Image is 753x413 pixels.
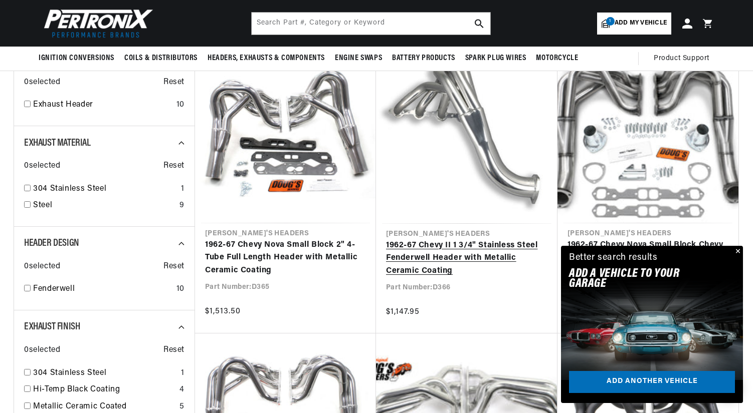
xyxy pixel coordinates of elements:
span: 0 selected [24,344,60,357]
summary: Spark Plug Wires [460,47,531,70]
div: 1 [181,183,184,196]
summary: Product Support [654,47,714,71]
span: Battery Products [392,53,455,64]
span: Ignition Conversions [39,53,114,64]
span: 1 [606,17,615,26]
a: Exhaust Header [33,99,172,112]
input: Search Part #, Category or Keyword [252,13,490,35]
span: Motorcycle [536,53,578,64]
span: Reset [163,160,184,173]
div: 1 [181,367,184,380]
span: 0 selected [24,260,60,273]
button: Close [731,246,743,258]
a: 304 Stainless Steel [33,367,177,380]
a: Hi-Temp Black Coating [33,383,175,396]
summary: Coils & Distributors [119,47,203,70]
button: search button [468,13,490,35]
div: 4 [179,383,184,396]
span: Spark Plug Wires [465,53,526,64]
span: Product Support [654,53,709,64]
span: Add my vehicle [615,19,667,28]
span: Reset [163,344,184,357]
h2: Add A VEHICLE to your garage [569,269,710,289]
div: 10 [176,283,184,296]
span: Reset [163,260,184,273]
a: 1Add my vehicle [597,13,671,35]
summary: Battery Products [387,47,460,70]
a: 304 Stainless Steel [33,183,177,196]
summary: Headers, Exhausts & Components [203,47,330,70]
span: Exhaust Material [24,138,91,148]
span: 0 selected [24,160,60,173]
summary: Motorcycle [531,47,583,70]
a: 1962-67 Chevy Nova Small Block 2" 4-Tube Full Length Header with Metallic Ceramic Coating [205,239,366,277]
a: 1962-67 Chevy Nova Small Block Chevy 1 3/4" 304 Stainless Steel Fenderwell Header [568,239,728,277]
a: Fenderwell [33,283,172,296]
div: 10 [176,99,184,112]
summary: Engine Swaps [330,47,387,70]
div: Better search results [569,251,658,265]
a: Steel [33,199,175,212]
img: Pertronix [39,6,154,41]
span: Exhaust Finish [24,322,80,332]
span: Coils & Distributors [124,53,198,64]
summary: Ignition Conversions [39,47,119,70]
span: Reset [163,76,184,89]
a: 1962-67 Chevy II 1 3/4" Stainless Steel Fenderwell Header with Metallic Ceramic Coating [386,239,547,278]
span: Headers, Exhausts & Components [208,53,325,64]
span: Engine Swaps [335,53,382,64]
a: Add another vehicle [569,371,735,393]
span: Header Design [24,238,79,248]
span: 0 selected [24,76,60,89]
div: 9 [179,199,184,212]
